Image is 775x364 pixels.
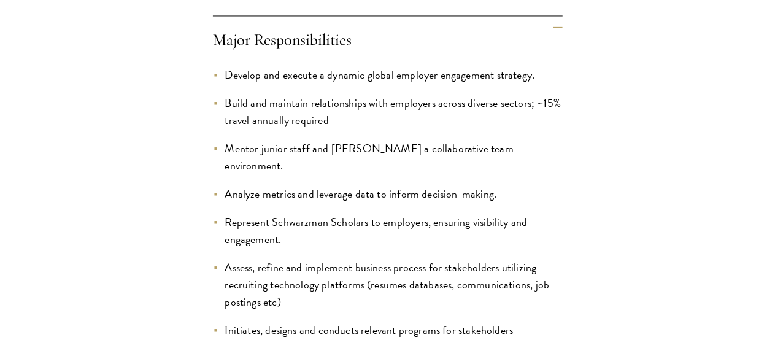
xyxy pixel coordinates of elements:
li: Represent Schwarzman Scholars to employers, ensuring visibility and engagement. [213,214,563,248]
li: Mentor junior staff and [PERSON_NAME] a collaborative team environment. [213,140,563,174]
li: Build and maintain relationships with employers across diverse sectors; ~15% travel annually requ... [213,95,563,129]
li: Initiates, designs and conducts relevant programs for stakeholders [213,322,563,339]
li: Develop and execute a dynamic global employer engagement strategy. [213,66,563,83]
h4: Major Responsibilities [213,16,563,63]
li: Analyze metrics and leverage data to inform decision-making. [213,185,563,203]
li: Assess, refine and implement business process for stakeholders utilizing recruiting technology pl... [213,259,563,311]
